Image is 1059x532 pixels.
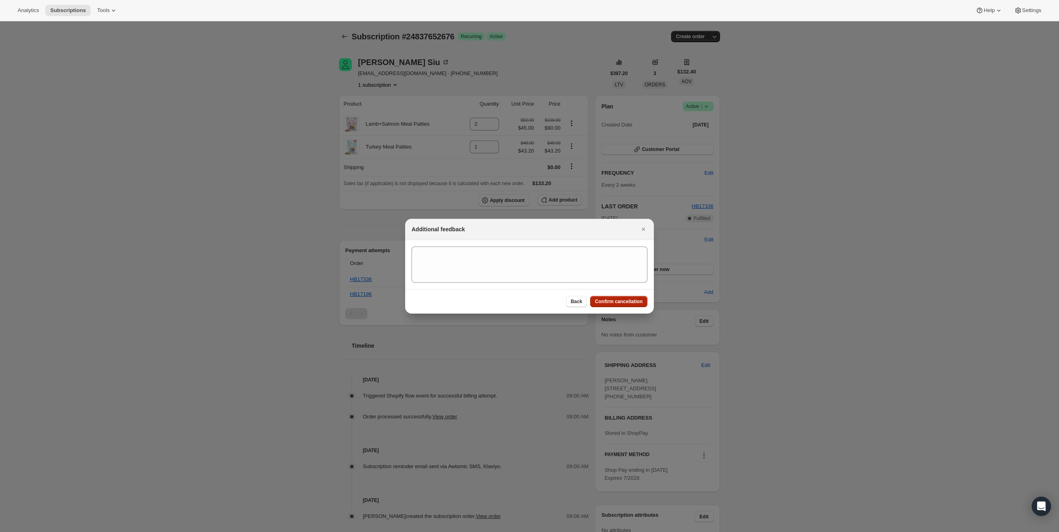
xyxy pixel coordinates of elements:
[13,5,44,16] button: Analytics
[92,5,122,16] button: Tools
[971,5,1007,16] button: Help
[1009,5,1046,16] button: Settings
[590,296,647,307] button: Confirm cancellation
[566,296,587,307] button: Back
[97,7,110,14] span: Tools
[1022,7,1041,14] span: Settings
[595,298,643,305] span: Confirm cancellation
[984,7,994,14] span: Help
[18,7,39,14] span: Analytics
[638,224,649,235] button: Close
[45,5,91,16] button: Subscriptions
[1032,497,1051,516] div: Open Intercom Messenger
[50,7,86,14] span: Subscriptions
[571,298,582,305] span: Back
[412,225,465,233] h2: Additional feedback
